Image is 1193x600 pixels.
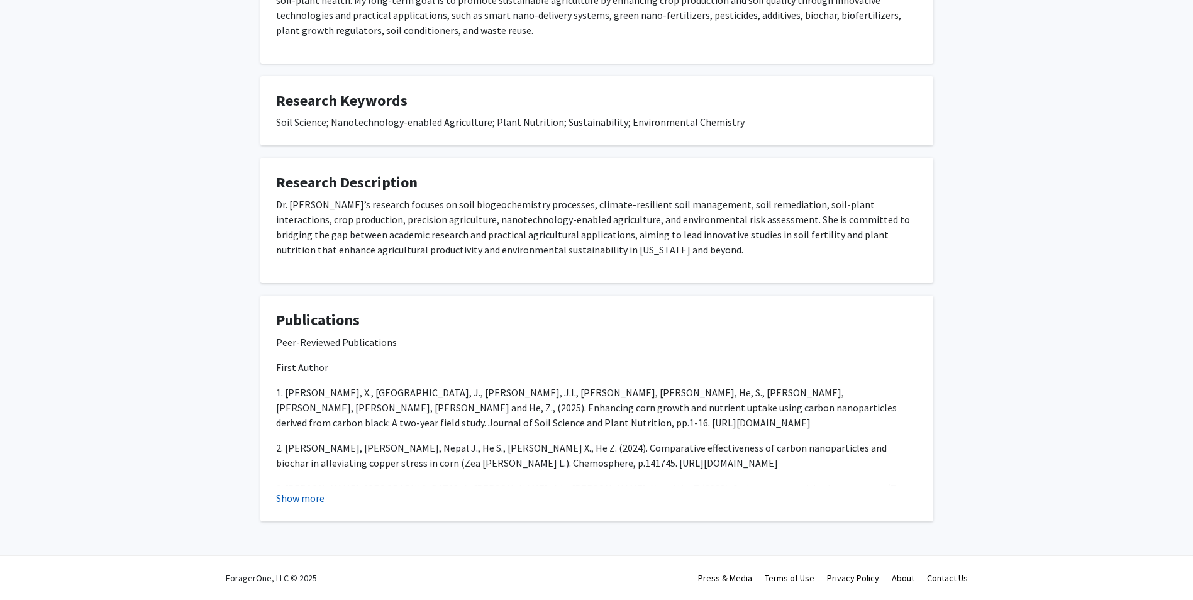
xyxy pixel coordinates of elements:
[276,335,918,350] p: Peer-Reviewed Publications
[892,572,914,584] a: About
[276,385,918,430] p: 1. [PERSON_NAME], X., [GEOGRAPHIC_DATA], J., [PERSON_NAME], J.I., [PERSON_NAME], [PERSON_NAME], H...
[276,491,325,506] button: Show more
[927,572,968,584] a: Contact Us
[276,481,918,526] p: 3. [PERSON_NAME], [GEOGRAPHIC_DATA], J., [PERSON_NAME], A.L., [PERSON_NAME], X. and He, Z (2022)....
[765,572,814,584] a: Terms of Use
[276,197,918,257] p: Dr. [PERSON_NAME]’s research focuses on soil biogeochemistry processes, climate-resilient soil ma...
[276,360,918,375] p: First Author
[9,543,53,591] iframe: Chat
[276,440,918,470] p: 2. [PERSON_NAME], [PERSON_NAME], Nepal J., He S., [PERSON_NAME] X., He Z. (2024). Comparative eff...
[276,114,918,130] div: Soil Science; Nanotechnology-enabled Agriculture; Plant Nutrition; Sustainability; Environmental ...
[226,556,317,600] div: ForagerOne, LLC © 2025
[698,572,752,584] a: Press & Media
[276,311,918,330] h4: Publications
[276,174,918,192] h4: Research Description
[827,572,879,584] a: Privacy Policy
[276,92,918,110] h4: Research Keywords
